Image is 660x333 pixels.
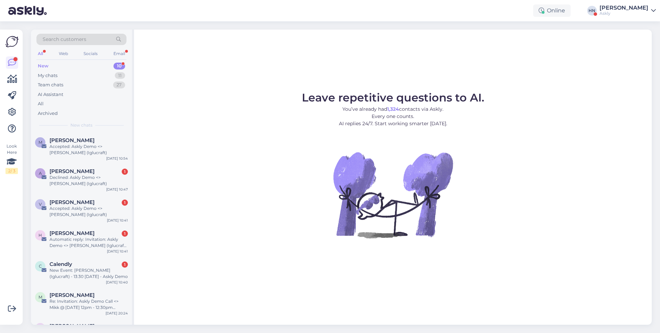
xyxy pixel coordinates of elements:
[39,202,42,207] span: V
[49,205,128,218] div: Accepted: Askly Demo <> [PERSON_NAME] (Iglucraft)
[599,5,656,16] a: [PERSON_NAME]Askly
[38,294,42,300] span: M
[38,100,44,107] div: All
[5,143,18,174] div: Look Here
[49,236,128,249] div: Automatic reply: Invitation: Askly Demo <> [PERSON_NAME] (Iglucraft) @ [DATE] 1:30pm - 2pm (GMT+3...
[302,106,484,127] p: You’ve already had contacts via Askly. Every one counts. AI replies 24/7. Start working smarter [...
[112,49,126,58] div: Email
[106,156,128,161] div: [DATE] 10:54
[39,264,42,269] span: C
[49,137,95,143] span: Mark Metsla
[38,72,57,79] div: My chats
[387,106,399,112] b: 1,324
[113,63,125,69] div: 10
[5,35,19,48] img: Askly Logo
[49,323,95,329] span: Hanna Korsar
[122,261,128,268] div: 1
[113,82,125,88] div: 27
[587,6,597,15] div: HN
[49,267,128,280] div: New Event: [PERSON_NAME] (Iglucraft) - 13:30 [DATE] - Askly Demo
[49,298,128,311] div: Re: Invitation: Askly Demo Call <> Mikk @ [DATE] 12pm - 12:30pm (GMT+3) ([EMAIL_ADDRESS][DOMAIN_N...
[43,36,86,43] span: Search customers
[49,230,95,236] span: Hele Reinsalu
[38,82,63,88] div: Team chats
[38,233,42,238] span: H
[36,49,44,58] div: All
[82,49,99,58] div: Socials
[49,199,95,205] span: Veronika Haltunen
[599,11,648,16] div: Askly
[49,168,95,174] span: Aleksei Hvingija
[122,200,128,206] div: 1
[39,171,42,176] span: A
[302,91,484,104] span: Leave repetitive questions to AI.
[107,249,128,254] div: [DATE] 10:41
[106,280,128,285] div: [DATE] 10:40
[38,63,48,69] div: New
[599,5,648,11] div: [PERSON_NAME]
[122,169,128,175] div: 1
[38,110,58,117] div: Archived
[107,218,128,223] div: [DATE] 10:41
[5,168,18,174] div: 2 / 3
[115,72,125,79] div: 11
[57,49,69,58] div: Web
[70,122,92,128] span: New chats
[122,230,128,237] div: 1
[49,292,95,298] span: Mikk Maiste
[49,261,72,267] span: Calendly
[38,140,42,145] span: M
[331,133,455,257] img: No Chat active
[49,143,128,156] div: Accepted: Askly Demo <> [PERSON_NAME] (Iglucraft)
[49,174,128,187] div: Declined: Askly Demo <> [PERSON_NAME] (Iglucraft)
[106,187,128,192] div: [DATE] 10:47
[533,4,571,17] div: Online
[106,311,128,316] div: [DATE] 20:24
[38,91,63,98] div: AI Assistant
